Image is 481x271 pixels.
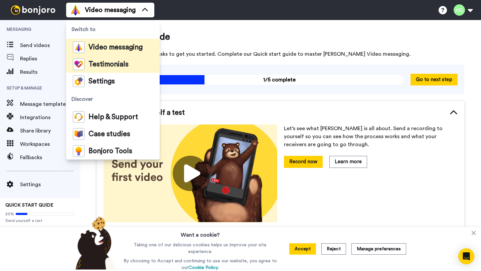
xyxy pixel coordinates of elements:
[89,114,138,120] span: Help & Support
[20,100,80,108] span: Message template
[89,131,130,138] span: Case studies
[20,154,80,162] span: Fallbacks
[66,39,160,56] a: Video messaging
[97,30,464,43] span: Quick start guide
[73,128,85,140] img: case-study-colored.svg
[73,145,85,157] img: bj-tools-colored.svg
[122,258,279,271] p: By choosing to Accept and continuing to use our website, you agree to our .
[66,73,160,90] a: Settings
[8,5,58,15] img: bj-logo-header-white.svg
[20,181,80,189] span: Settings
[20,113,67,121] span: Integrations
[5,203,53,208] span: QUICK START GUIDE
[97,50,464,58] span: Here are some tips and tasks to get you started. Complete our Quick start guide to master [PERSON...
[89,44,143,51] span: Video messaging
[73,58,85,70] img: tm-color.svg
[66,143,160,160] a: Bonjoro Tools
[458,248,474,264] div: Open Intercom Messenger
[20,140,80,148] span: Workspaces
[20,127,80,135] span: Share library
[73,75,85,87] img: settings-colored.svg
[351,243,406,255] button: Manage preferences
[66,90,160,108] span: Discover
[89,148,132,155] span: Bonjoro Tools
[70,5,81,15] img: vm-color.svg
[89,61,129,68] span: Testimonials
[66,56,160,73] a: Testimonials
[411,74,458,85] button: Go to next step
[5,218,75,223] span: Send yourself a test
[181,227,220,239] h3: Want a cookie?
[20,68,80,76] span: Results
[73,111,85,123] img: help-and-support-colored.svg
[104,124,277,222] img: 178eb3909c0dc23ce44563bdb6dc2c11.jpg
[73,41,85,53] img: vm-color.svg
[122,242,279,255] p: Taking one of our delicious cookies helps us improve your site experience.
[188,265,218,270] a: Cookie Policy
[85,5,136,15] span: Video messaging
[329,156,367,168] button: Learn more
[66,20,160,39] span: Switch to
[69,216,119,270] img: bear-with-cookie.png
[155,75,404,85] span: 1/5 complete
[89,78,115,85] span: Settings
[284,156,323,168] button: Record now
[289,243,316,255] button: Accept
[284,124,458,149] p: Let’s see what [PERSON_NAME] is all about. Send a recording to yourself so you can see how the pr...
[5,211,14,217] span: 20%
[66,125,160,143] a: Case studies
[321,243,346,255] button: Reject
[20,41,67,49] span: Send videos
[20,55,80,63] span: Replies
[66,108,160,125] a: Help & Support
